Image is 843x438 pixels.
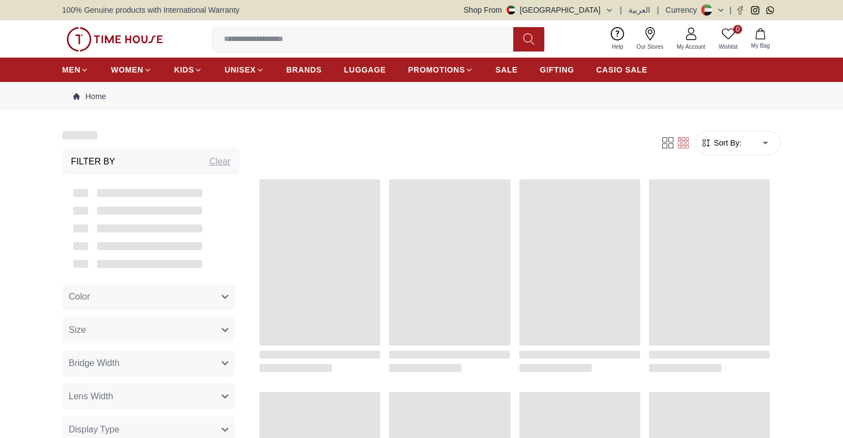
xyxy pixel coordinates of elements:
span: KIDS [174,64,194,75]
span: 0 [733,25,742,34]
a: UNISEX [224,60,264,80]
nav: Breadcrumb [62,82,781,111]
button: Size [62,317,235,343]
button: Lens Width [62,383,235,410]
span: CASIO SALE [596,64,648,75]
span: WOMEN [111,64,144,75]
a: WOMEN [111,60,152,80]
span: Bridge Width [69,357,120,370]
a: Help [605,25,630,53]
a: SALE [495,60,518,80]
span: Lens Width [69,390,113,403]
span: PROMOTIONS [408,64,465,75]
span: 100% Genuine products with International Warranty [62,4,239,16]
a: MEN [62,60,89,80]
span: LUGGAGE [344,64,386,75]
span: UNISEX [224,64,256,75]
span: GIFTING [540,64,574,75]
button: Bridge Width [62,350,235,377]
span: | [729,4,732,16]
button: Color [62,284,235,310]
span: My Bag [747,42,774,50]
h3: Filter By [71,155,115,168]
span: My Account [672,43,710,51]
a: Home [73,91,106,102]
span: | [620,4,622,16]
div: Currency [666,4,702,16]
span: | [657,4,659,16]
span: Display Type [69,423,119,436]
button: My Bag [744,26,776,52]
span: Wishlist [714,43,742,51]
a: Our Stores [630,25,670,53]
img: United Arab Emirates [507,6,515,14]
a: KIDS [174,60,202,80]
img: ... [67,27,163,51]
button: العربية [629,4,650,16]
span: Our Stores [632,43,668,51]
a: Instagram [751,6,759,14]
a: CASIO SALE [596,60,648,80]
a: 0Wishlist [712,25,744,53]
a: PROMOTIONS [408,60,473,80]
button: Sort By: [701,137,742,148]
span: BRANDS [287,64,322,75]
span: Sort By: [712,137,742,148]
a: GIFTING [540,60,574,80]
span: Help [607,43,628,51]
span: MEN [62,64,80,75]
a: Facebook [736,6,744,14]
span: Size [69,323,86,337]
span: Color [69,290,90,303]
a: BRANDS [287,60,322,80]
div: Clear [210,155,231,168]
a: LUGGAGE [344,60,386,80]
button: Shop From[GEOGRAPHIC_DATA] [464,4,614,16]
a: Whatsapp [766,6,774,14]
span: SALE [495,64,518,75]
